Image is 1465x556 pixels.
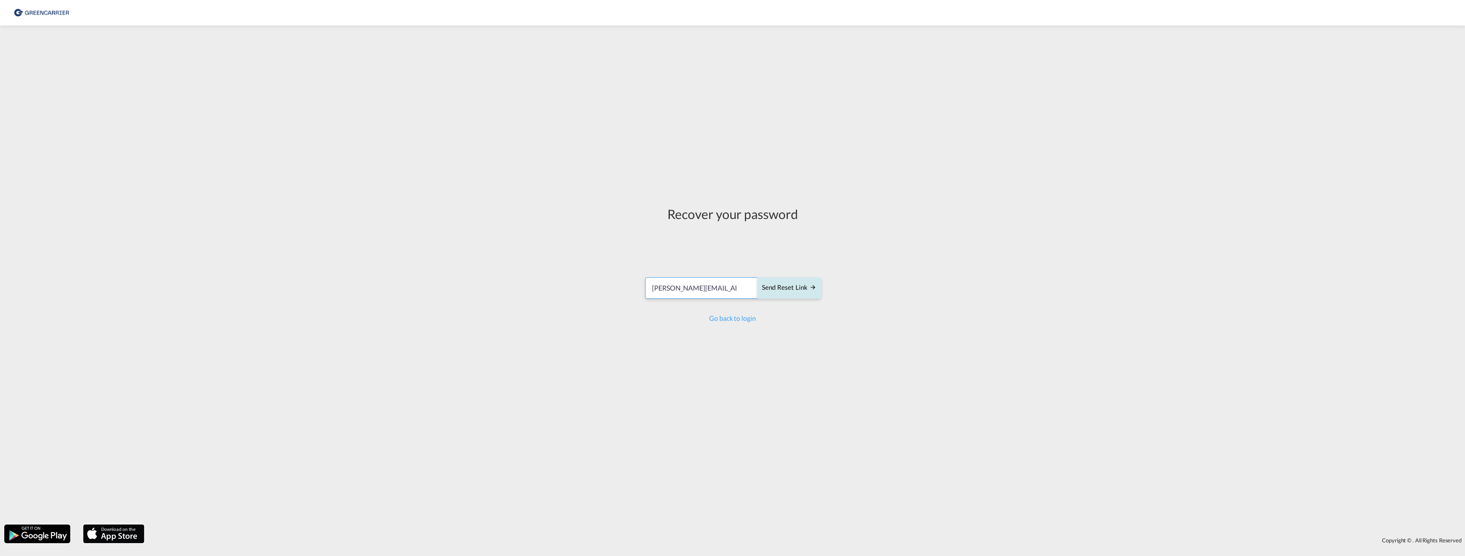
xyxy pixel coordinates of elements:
input: Email [645,277,758,299]
button: SEND RESET LINK [757,277,821,299]
img: apple.png [82,524,145,544]
div: Send reset link [762,283,816,293]
img: 8cf206808afe11efa76fcd1e3d746489.png [13,3,70,23]
div: Recover your password [644,205,821,223]
a: Go back to login [709,314,755,322]
md-icon: icon-arrow-right [810,284,816,291]
img: google.png [3,524,71,544]
div: Copyright © . All Rights Reserved [149,533,1465,547]
iframe: reCAPTCHA [668,231,797,265]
